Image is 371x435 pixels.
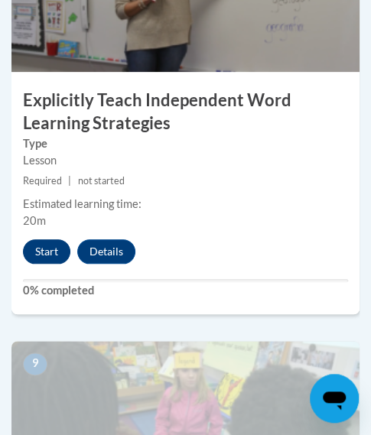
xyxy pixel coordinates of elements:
label: 0% completed [23,282,348,299]
span: 9 [23,352,47,375]
div: Estimated learning time: [23,196,348,213]
div: Lesson [23,152,348,169]
button: Details [77,239,135,264]
h3: Explicitly Teach Independent Word Learning Strategies [11,89,360,136]
label: Type [23,135,348,152]
iframe: Button to launch messaging window [310,374,359,423]
span: not started [77,175,124,187]
button: Start [23,239,70,264]
span: Required [23,175,62,187]
span: 20m [23,214,46,227]
span: | [68,175,71,187]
